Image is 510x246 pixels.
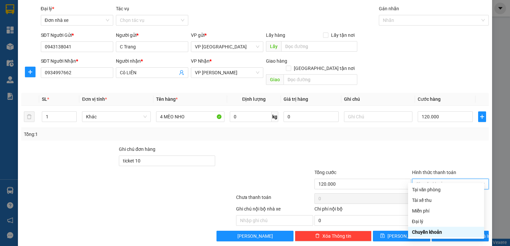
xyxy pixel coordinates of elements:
span: plus [25,69,35,75]
button: printer[PERSON_NAME] và In [432,231,489,241]
input: Ghi chú đơn hàng [119,155,215,166]
input: Nhập ghi chú [236,215,313,226]
button: delete [24,111,35,122]
span: kg [272,111,278,122]
span: Lấy tận nơi [328,31,357,39]
span: delete [315,233,320,239]
button: plus [25,67,36,77]
span: Giao hàng [266,58,287,64]
input: VD: Bàn, Ghế [156,111,224,122]
div: VP gửi [191,31,263,39]
label: Hình thức thanh toán [412,170,456,175]
input: 0 [284,111,339,122]
span: Định lượng [242,96,266,102]
span: [PERSON_NAME] [387,232,423,240]
span: VP Quận 1 [195,42,259,52]
button: [PERSON_NAME] [216,231,293,241]
div: Tại văn phòng [412,186,480,193]
span: Đơn nhà xe [45,15,109,25]
label: Gán nhãn [379,6,399,11]
th: Ghi chú [341,93,415,106]
span: plus [478,114,486,119]
div: Người nhận [116,57,188,65]
span: VP Nhận [191,58,210,64]
div: Tài xế thu [412,197,480,204]
span: Đơn vị tính [82,96,107,102]
span: SL [42,96,47,102]
span: [PERSON_NAME] [237,232,273,240]
span: Cước hàng [418,96,441,102]
div: Tổng: 1 [24,131,197,138]
span: Chuyển khoản [416,179,485,189]
div: Chưa thanh toán [235,194,313,205]
button: save[PERSON_NAME] [373,231,430,241]
span: Lấy hàng [266,32,285,38]
span: Tổng cước [314,170,336,175]
span: Xóa Thông tin [322,232,351,240]
label: Ghi chú đơn hàng [119,147,155,152]
span: Tên hàng [156,96,178,102]
span: Lấy [266,41,281,52]
div: Chi phí nội bộ [314,205,411,215]
button: plus [478,111,486,122]
span: Giá trị hàng [284,96,308,102]
div: Đại lý [412,218,480,225]
button: deleteXóa Thông tin [295,231,372,241]
span: Khác [86,112,146,122]
span: [GEOGRAPHIC_DATA] tận nơi [291,65,357,72]
div: SĐT Người Nhận [41,57,113,65]
span: save [380,233,385,239]
input: Dọc đường [284,74,357,85]
input: Ghi Chú [344,111,412,122]
label: Tác vụ [116,6,129,11]
div: SĐT Người Gửi [41,31,113,39]
span: Đại lý [41,6,54,11]
div: Ghi chú nội bộ nhà xe [236,205,313,215]
span: VP Vũng Tàu [195,68,259,78]
div: Chuyển khoản [412,228,480,236]
div: Người gửi [116,31,188,39]
input: Dọc đường [281,41,357,52]
div: Miễn phí [412,207,480,215]
span: user-add [179,70,184,75]
span: Giao [266,74,284,85]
